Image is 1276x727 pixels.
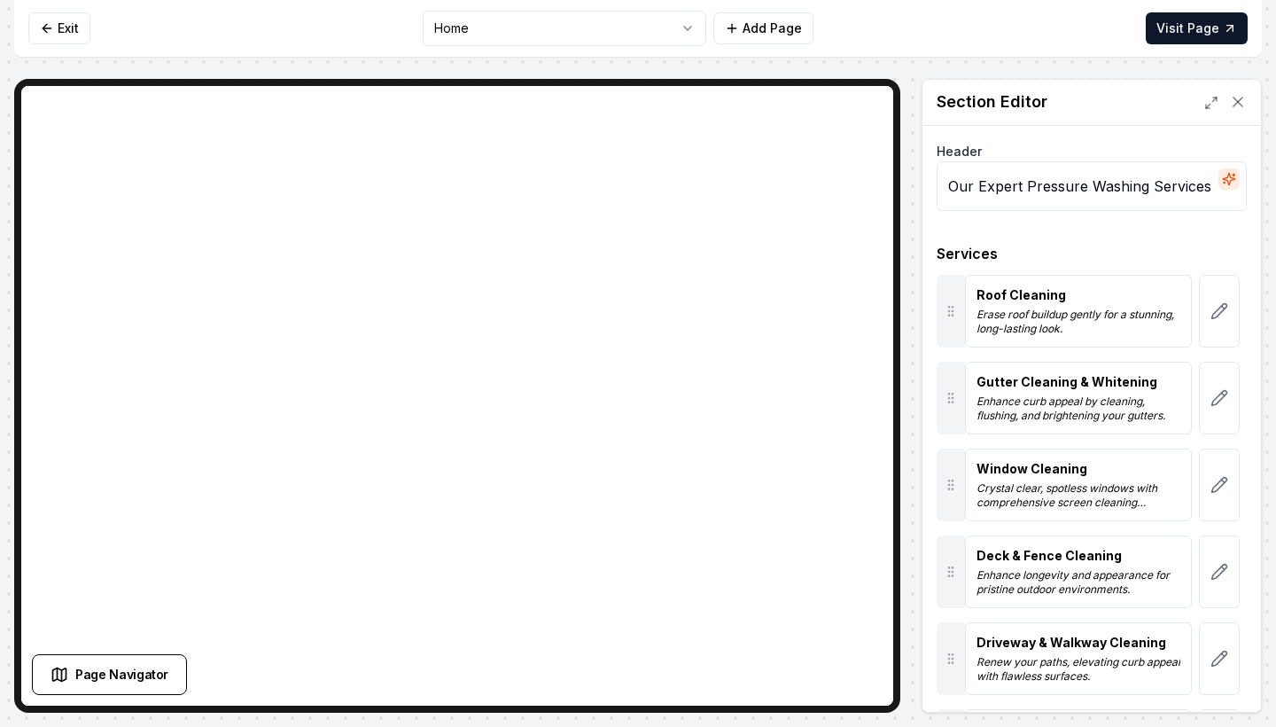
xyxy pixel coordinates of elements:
[937,90,1047,114] h2: Section Editor
[937,144,982,159] label: Header
[937,161,1247,211] input: Header
[976,373,1180,391] p: Gutter Cleaning & Whitening
[976,286,1180,304] p: Roof Cleaning
[976,481,1180,510] p: Crystal clear, spotless windows with comprehensive screen cleaning included.
[976,634,1180,652] p: Driveway & Walkway Cleaning
[976,547,1180,565] p: Deck & Fence Cleaning
[976,395,1180,423] p: Enhance curb appeal by cleaning, flushing, and brightening your gutters.
[28,12,90,44] a: Exit
[976,460,1180,478] p: Window Cleaning
[937,246,1247,261] span: Services
[976,655,1180,684] p: Renew your paths, elevating curb appeal with flawless surfaces.
[1146,12,1248,44] a: Visit Page
[75,666,168,684] span: Page Navigator
[976,308,1180,336] p: Erase roof buildup gently for a stunning, long-lasting look.
[713,12,813,44] button: Add Page
[976,568,1180,597] p: Enhance longevity and appearance for pristine outdoor environments.
[32,654,187,695] button: Page Navigator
